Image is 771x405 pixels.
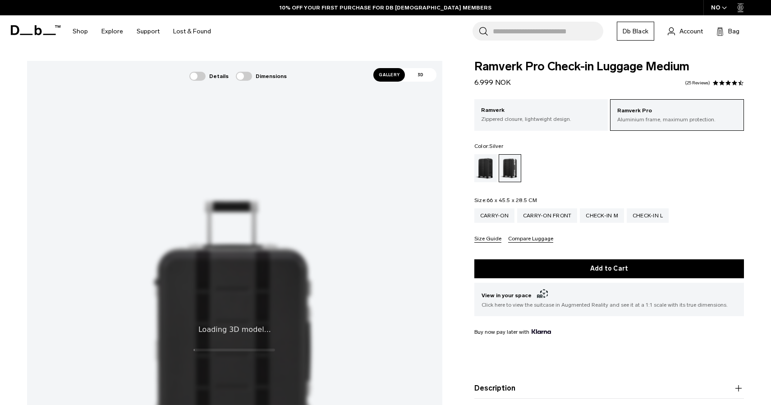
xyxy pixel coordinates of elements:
span: Gallery [373,68,405,82]
div: Details [189,72,229,81]
img: {"height" => 20, "alt" => "Klarna"} [532,329,551,334]
a: Check-in M [580,208,624,223]
span: View in your space [482,290,737,301]
a: Carry-on [474,208,514,223]
span: 6.999 NOK [474,78,511,87]
span: Buy now pay later with [474,328,551,336]
a: Ramverk Zippered closure, lightweight design. [474,99,608,130]
a: 10% OFF YOUR FIRST PURCHASE FOR DB [DEMOGRAPHIC_DATA] MEMBERS [280,4,491,12]
nav: Main Navigation [66,15,218,47]
button: View in your space Click here to view the suitcase in Augmented Reality and see it at a 1:1 scale... [474,283,744,316]
button: Description [474,383,744,394]
a: Carry-on Front [517,208,578,223]
legend: Color: [474,143,503,149]
a: Silver [499,154,521,182]
p: Aluminium frame, maximum protection. [617,115,737,124]
span: Ramverk Pro Check-in Luggage Medium [474,61,744,73]
div: Dimensions [236,72,287,81]
a: Support [137,15,160,47]
span: Click here to view the suitcase in Augmented Reality and see it at a 1:1 scale with its true dime... [482,301,737,309]
button: Compare Luggage [508,236,553,243]
p: Ramverk [481,106,601,115]
span: 66 x 45.5 x 28.5 CM [486,197,537,203]
a: Black Out [474,154,497,182]
a: 25 reviews [685,81,710,85]
p: Zippered closure, lightweight design. [481,115,601,123]
a: Account [668,26,703,37]
button: Bag [716,26,739,37]
button: Add to Cart [474,259,744,278]
legend: Size: [474,198,537,203]
a: Lost & Found [173,15,211,47]
span: Account [679,27,703,36]
a: Explore [101,15,123,47]
p: Ramverk Pro [617,106,737,115]
a: Db Black [617,22,654,41]
span: 3D [405,68,436,82]
a: Check-in L [627,208,669,223]
span: Silver [489,143,503,149]
button: Size Guide [474,236,501,243]
span: Bag [728,27,739,36]
a: Shop [73,15,88,47]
